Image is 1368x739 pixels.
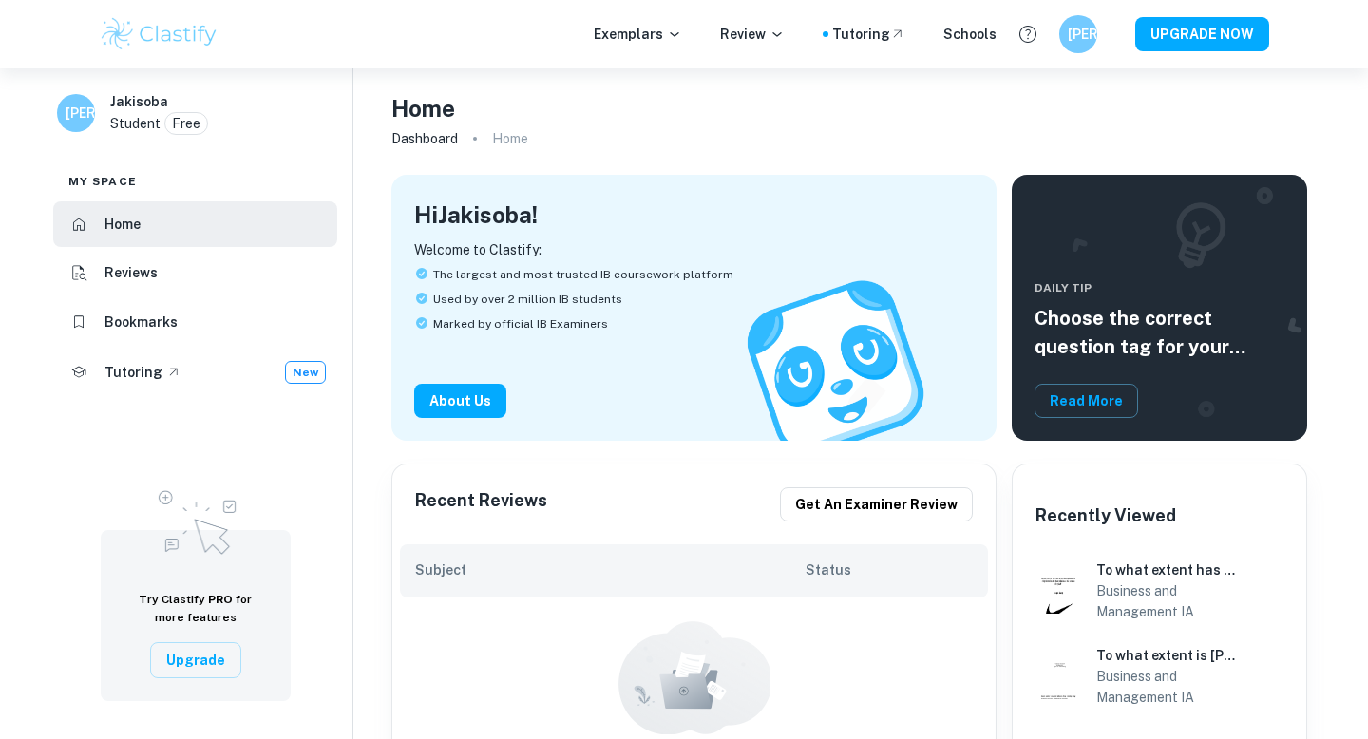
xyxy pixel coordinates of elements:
[414,384,506,418] button: About Us
[53,251,337,296] a: Reviews
[53,201,337,247] a: Home
[150,642,241,678] button: Upgrade
[433,291,622,308] span: Used by over 2 million IB students
[1059,15,1097,53] button: [PERSON_NAME]
[1096,666,1242,708] h6: Business and Management IA
[414,239,974,260] p: Welcome to Clastify:
[391,91,455,125] h4: Home
[433,315,608,332] span: Marked by official IB Examiners
[720,24,785,45] p: Review
[1028,637,1291,715] a: Business and Management IA example thumbnail: To what extent is Dunkin’s change in braTo what ext...
[148,479,243,560] img: Upgrade to Pro
[806,559,973,580] h6: Status
[594,24,682,45] p: Exemplars
[1096,645,1242,666] h6: To what extent is [PERSON_NAME]’s change in branding strategy effective in increasing their profi...
[1035,304,1284,361] h5: Choose the correct question tag for your coursework
[1035,384,1138,418] button: Read More
[110,91,168,112] h6: Jakisoba
[1035,502,1176,529] h6: Recently Viewed
[780,487,973,521] button: Get an examiner review
[286,364,325,381] span: New
[1028,552,1291,630] a: Business and Management IA example thumbnail: To what extent has Nike's implementationTo what ext...
[1096,580,1242,622] h6: Business and Management IA
[1068,24,1090,45] h6: [PERSON_NAME]
[1035,568,1081,614] img: Business and Management IA example thumbnail: To what extent has Nike's implementation
[943,24,997,45] a: Schools
[492,128,528,149] p: Home
[391,125,458,152] a: Dashboard
[415,559,806,580] h6: Subject
[1096,559,1242,580] h6: To what extent has Nike's implementation of digital transformation strategies influenced its e-co...
[123,591,268,627] h6: Try Clastify for more features
[433,266,733,283] span: The largest and most trusted IB coursework platform
[68,173,137,190] span: My space
[53,349,337,396] a: TutoringNew
[1012,18,1044,50] button: Help and Feedback
[104,362,162,383] h6: Tutoring
[208,593,233,606] span: PRO
[104,262,158,283] h6: Reviews
[99,15,219,53] img: Clastify logo
[832,24,905,45] a: Tutoring
[172,113,200,134] p: Free
[414,198,538,232] h4: Hi Jakisoba !
[1135,17,1269,51] button: UPGRADE NOW
[110,113,161,134] p: Student
[104,214,141,235] h6: Home
[104,312,178,332] h6: Bookmarks
[1035,654,1081,699] img: Business and Management IA example thumbnail: To what extent is Dunkin’s change in bra
[53,299,337,345] a: Bookmarks
[415,487,547,521] h6: Recent Reviews
[1035,279,1284,296] span: Daily Tip
[66,103,87,123] h6: [PERSON_NAME]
